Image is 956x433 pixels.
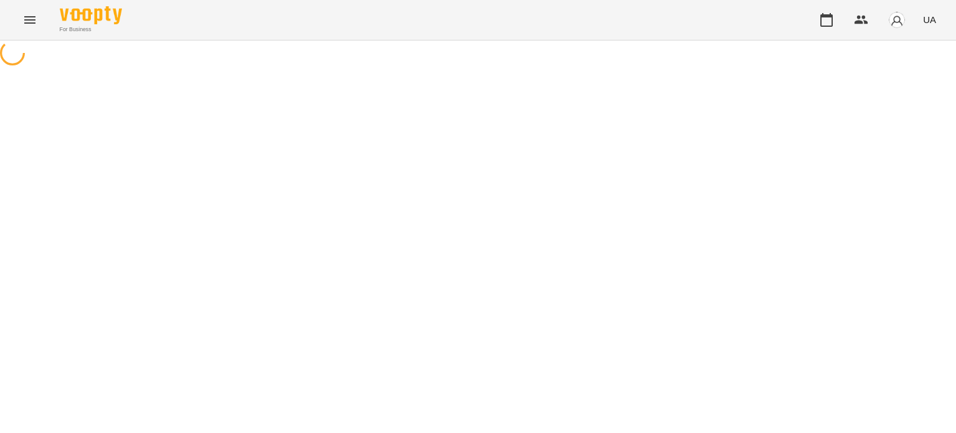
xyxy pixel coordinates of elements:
[60,6,122,24] img: Voopty Logo
[918,8,941,31] button: UA
[923,13,936,26] span: UA
[15,5,45,35] button: Menu
[60,26,122,34] span: For Business
[888,11,906,29] img: avatar_s.png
